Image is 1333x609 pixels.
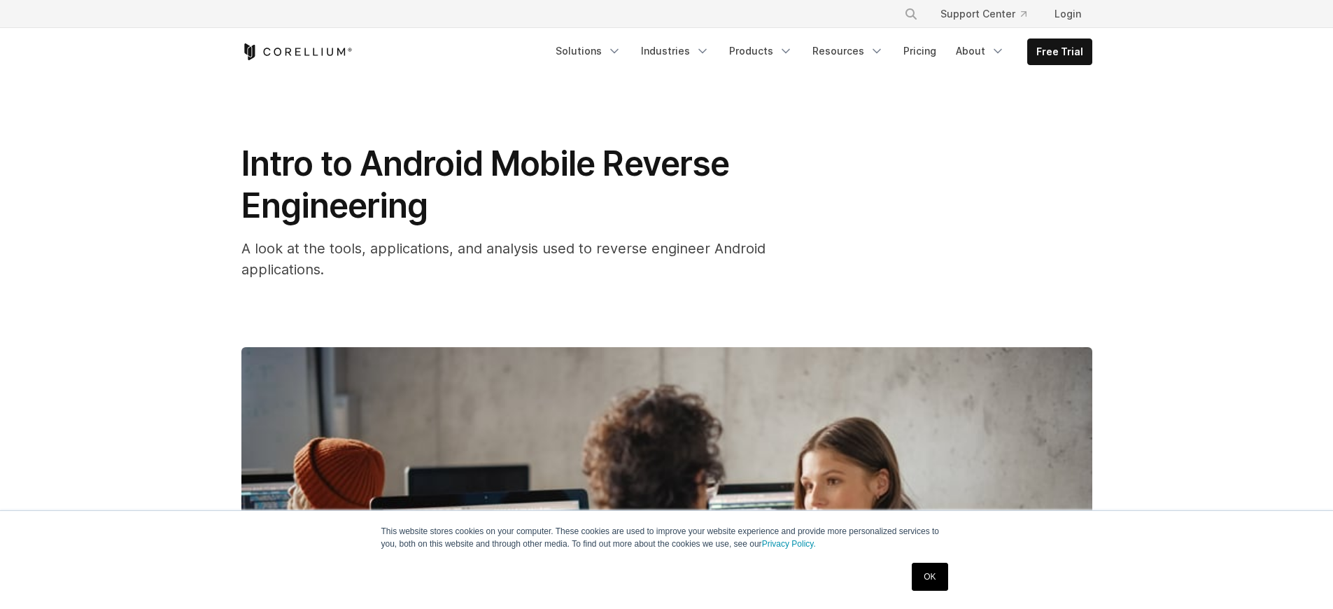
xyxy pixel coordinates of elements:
[804,38,892,64] a: Resources
[947,38,1013,64] a: About
[912,563,947,591] a: OK
[929,1,1038,27] a: Support Center
[887,1,1092,27] div: Navigation Menu
[241,240,766,278] span: A look at the tools, applications, and analysis used to reverse engineer Android applications.
[241,143,729,226] span: Intro to Android Mobile Reverse Engineering
[547,38,630,64] a: Solutions
[762,539,816,549] a: Privacy Policy.
[241,43,353,60] a: Corellium Home
[1028,39,1092,64] a: Free Trial
[547,38,1092,65] div: Navigation Menu
[381,525,952,550] p: This website stores cookies on your computer. These cookies are used to improve your website expe...
[721,38,801,64] a: Products
[895,38,945,64] a: Pricing
[898,1,924,27] button: Search
[633,38,718,64] a: Industries
[1043,1,1092,27] a: Login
